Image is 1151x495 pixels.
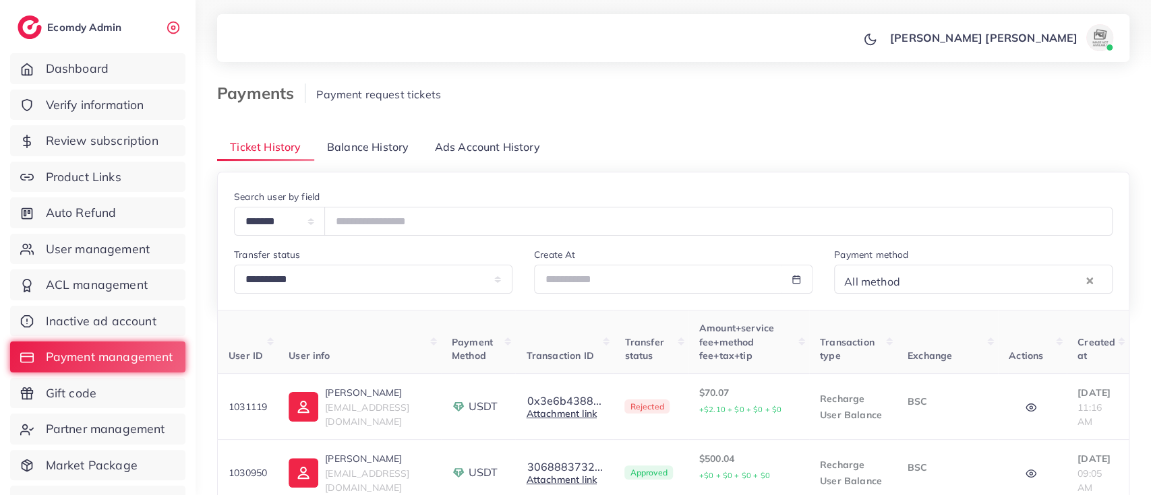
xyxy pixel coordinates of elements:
a: Auto Refund [10,197,185,228]
a: Inactive ad account [10,306,185,337]
a: Market Package [10,450,185,481]
span: Approved [624,465,672,480]
img: payment [452,400,465,414]
div: Search for option [834,265,1113,294]
a: User management [10,234,185,265]
a: Gift code [10,378,185,409]
a: Product Links [10,162,185,193]
p: [PERSON_NAME] [325,451,430,467]
img: ic-user-info.36bf1079.svg [289,392,318,422]
span: Transaction ID [526,350,593,362]
span: Product Links [46,168,121,186]
span: Review subscription [46,132,158,150]
span: Ads Account History [435,139,540,155]
span: Amount+service fee+method fee+tax+tip [699,322,774,362]
button: Clear Selected [1086,272,1093,288]
span: Dashboard [46,60,109,77]
span: [EMAIL_ADDRESS][DOMAIN_NAME] [325,401,409,427]
img: ic-user-info.36bf1079.svg [289,458,318,488]
a: Attachment link [526,473,596,486]
span: USDT [469,399,498,414]
p: [PERSON_NAME] [PERSON_NAME] [890,30,1078,46]
p: [DATE] [1078,451,1118,467]
span: Created at [1078,336,1115,362]
p: $70.07 [699,385,798,418]
small: +$0 + $0 + $0 + $0 [699,471,770,480]
span: Exchange [908,350,952,362]
span: 09:05 AM [1078,467,1102,493]
img: logo [18,15,42,39]
span: User management [46,240,150,258]
label: Payment method [834,248,908,261]
span: Payment Method [452,336,493,362]
label: Transfer status [234,248,300,261]
span: Transaction type [820,336,875,362]
span: All method [842,272,903,292]
a: Attachment link [526,407,596,420]
h3: Payments [217,84,305,103]
span: Payment request tickets [316,88,441,101]
p: 1030950 [229,465,267,481]
span: Auto Refund [46,204,117,222]
span: 11:16 AM [1078,401,1102,427]
span: User ID [229,350,263,362]
h2: Ecomdy Admin [47,21,125,34]
span: Gift code [46,385,96,402]
span: ACL management [46,276,148,294]
span: Balance History [327,139,409,155]
img: payment [452,466,465,480]
label: Search user by field [234,190,320,203]
button: 3068883732... [526,461,603,473]
span: Ticket History [230,139,301,155]
span: Partner management [46,420,165,438]
span: Rejected [624,399,669,414]
p: [PERSON_NAME] [325,385,430,401]
input: Search for option [904,269,1083,292]
a: [PERSON_NAME] [PERSON_NAME]avatar [883,24,1119,51]
span: Inactive ad account [46,312,156,330]
p: BSC [908,459,987,475]
p: Recharge User Balance [820,457,886,489]
a: Dashboard [10,53,185,84]
span: Actions [1009,350,1043,362]
p: 1031119 [229,399,267,415]
a: Partner management [10,414,185,444]
a: Verify information [10,90,185,121]
p: $500.04 [699,451,798,484]
a: logoEcomdy Admin [18,15,125,39]
span: Transfer status [624,336,663,362]
p: BSC [908,393,987,409]
p: [DATE] [1078,385,1118,401]
a: Payment management [10,341,185,372]
small: +$2.10 + $0 + $0 + $0 [699,405,781,414]
span: USDT [469,465,498,480]
span: Market Package [46,457,138,474]
img: avatar [1086,24,1113,51]
a: Review subscription [10,125,185,156]
span: [EMAIL_ADDRESS][DOMAIN_NAME] [325,467,409,493]
label: Create At [534,248,575,261]
a: ACL management [10,269,185,300]
button: 0x3e6b4388... [526,395,601,407]
p: Recharge User Balance [820,391,886,423]
span: User info [289,350,330,362]
span: Verify information [46,96,144,114]
span: Payment management [46,348,173,366]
